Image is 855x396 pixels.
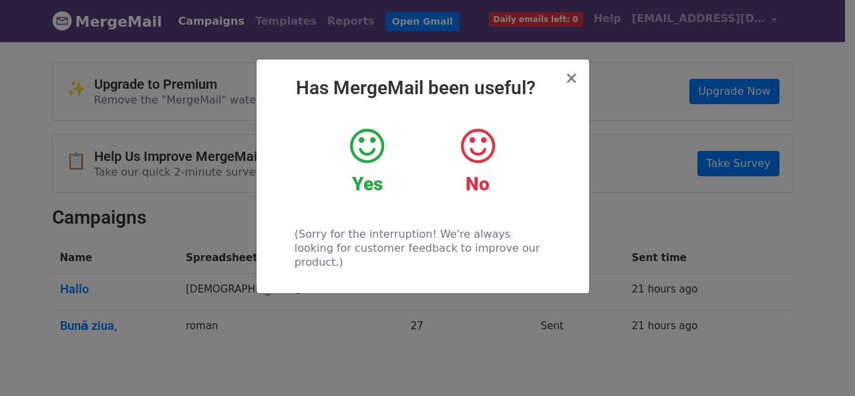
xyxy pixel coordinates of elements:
strong: Yes [352,173,383,195]
button: Close [564,70,578,86]
span: × [564,69,578,87]
a: No [432,126,522,196]
strong: No [466,173,490,195]
p: (Sorry for the interruption! We're always looking for customer feedback to improve our product.) [295,227,550,269]
a: Yes [322,126,412,196]
h2: Has MergeMail been useful? [267,77,578,100]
